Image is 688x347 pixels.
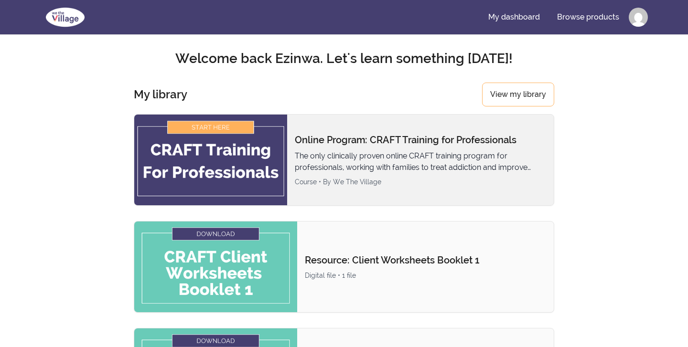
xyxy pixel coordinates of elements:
img: Product image for Online Program: CRAFT Training for Professionals [134,115,287,205]
a: Browse products [549,6,627,29]
img: We The Village logo [40,6,90,29]
p: Online Program: CRAFT Training for Professionals [295,133,546,147]
img: Profile image for Ezinwa Udoji [629,8,648,27]
h3: My library [134,87,187,102]
a: View my library [482,83,554,106]
div: Digital file • 1 file [305,271,546,280]
a: My dashboard [481,6,548,29]
h2: Welcome back Ezinwa. Let's learn something [DATE]! [40,50,648,67]
div: Course • By We The Village [295,177,546,187]
p: Resource: Client Worksheets Booklet 1 [305,253,546,267]
a: Product image for Resource: Client Worksheets Booklet 1Resource: Client Worksheets Booklet 1Digit... [134,221,554,313]
nav: Main [481,6,648,29]
p: The only clinically proven online CRAFT training program for professionals, working with families... [295,150,546,173]
img: Product image for Resource: Client Worksheets Booklet 1 [134,221,297,312]
a: Product image for Online Program: CRAFT Training for ProfessionalsOnline Program: CRAFT Training ... [134,114,554,206]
